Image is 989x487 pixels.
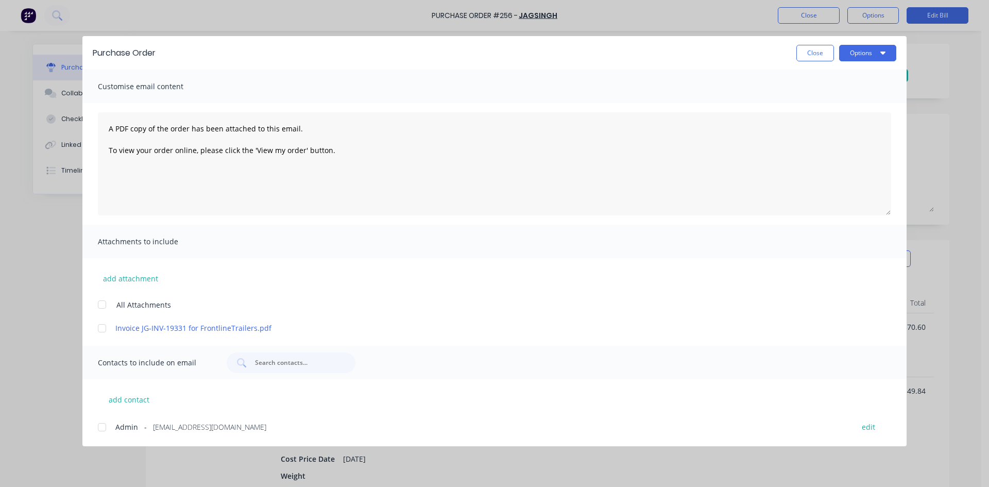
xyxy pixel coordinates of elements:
button: add attachment [98,271,163,286]
button: Options [839,45,896,61]
button: add contact [98,392,160,407]
span: Customise email content [98,79,211,94]
span: Attachments to include [98,234,211,249]
button: Close [796,45,834,61]
span: Admin [115,422,138,432]
span: [EMAIL_ADDRESS][DOMAIN_NAME] [153,422,266,432]
span: All Attachments [116,299,171,310]
div: Purchase Order [93,47,156,59]
input: Search contacts... [254,358,339,368]
a: Invoice JG-INV-19331 for FrontlineTrailers.pdf [115,323,843,333]
span: Contacts to include on email [98,356,211,370]
span: - [144,422,147,432]
button: edit [856,419,881,433]
textarea: A PDF copy of the order has been attached to this email. To view your order online, please click ... [98,112,891,215]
